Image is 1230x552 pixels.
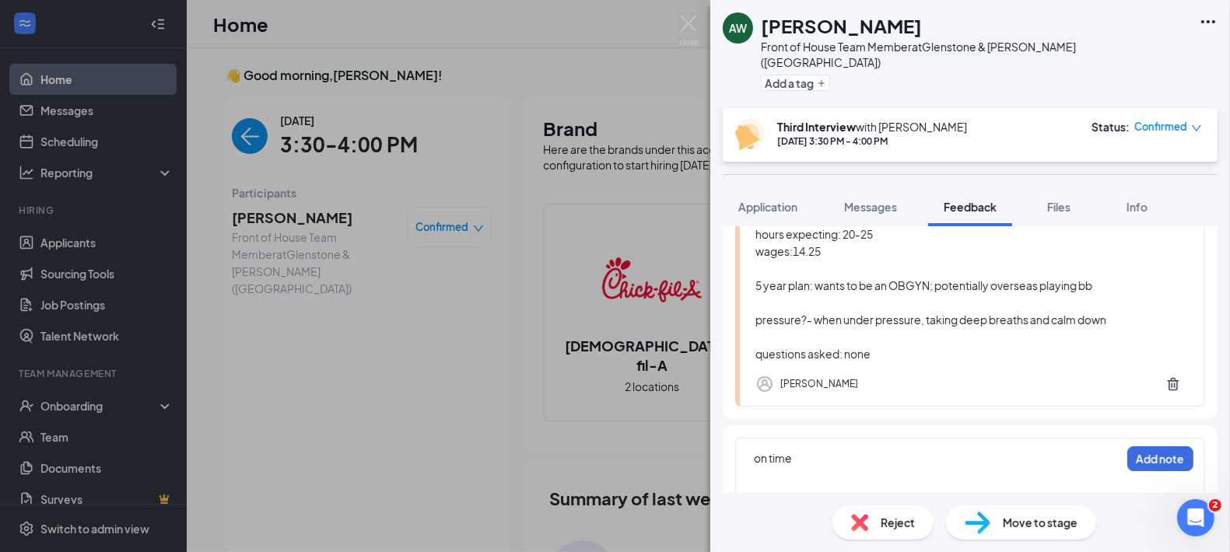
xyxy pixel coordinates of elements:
div: [PERSON_NAME] [780,376,858,392]
span: down [1191,123,1202,134]
span: 2 [1209,499,1221,512]
span: Feedback [944,200,997,214]
span: Messages [844,200,897,214]
div: [DATE] 3:30 PM - 4:00 PM [777,135,967,148]
span: Reject [881,514,915,531]
button: Add note [1127,446,1193,471]
b: Third Interview [777,120,856,134]
iframe: Intercom live chat [1177,499,1214,536]
svg: Plus [817,79,826,88]
button: Trash [1158,369,1189,400]
button: PlusAdd a tag [761,75,830,91]
svg: Profile [755,375,774,393]
span: Confirmed [1134,119,1187,135]
div: Front of House Team Member at Glenstone & [PERSON_NAME] ([GEOGRAPHIC_DATA]) [761,39,1191,70]
span: Application [738,200,797,214]
svg: Ellipses [1199,12,1218,31]
span: on time [754,451,792,465]
div: Status : [1092,119,1130,135]
span: Files [1047,200,1071,214]
span: Info [1127,200,1148,214]
span: Move to stage [1003,514,1078,531]
h1: [PERSON_NAME] [761,12,922,39]
svg: Trash [1165,376,1181,392]
div: with [PERSON_NAME] [777,119,967,135]
div: AW [729,20,747,36]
